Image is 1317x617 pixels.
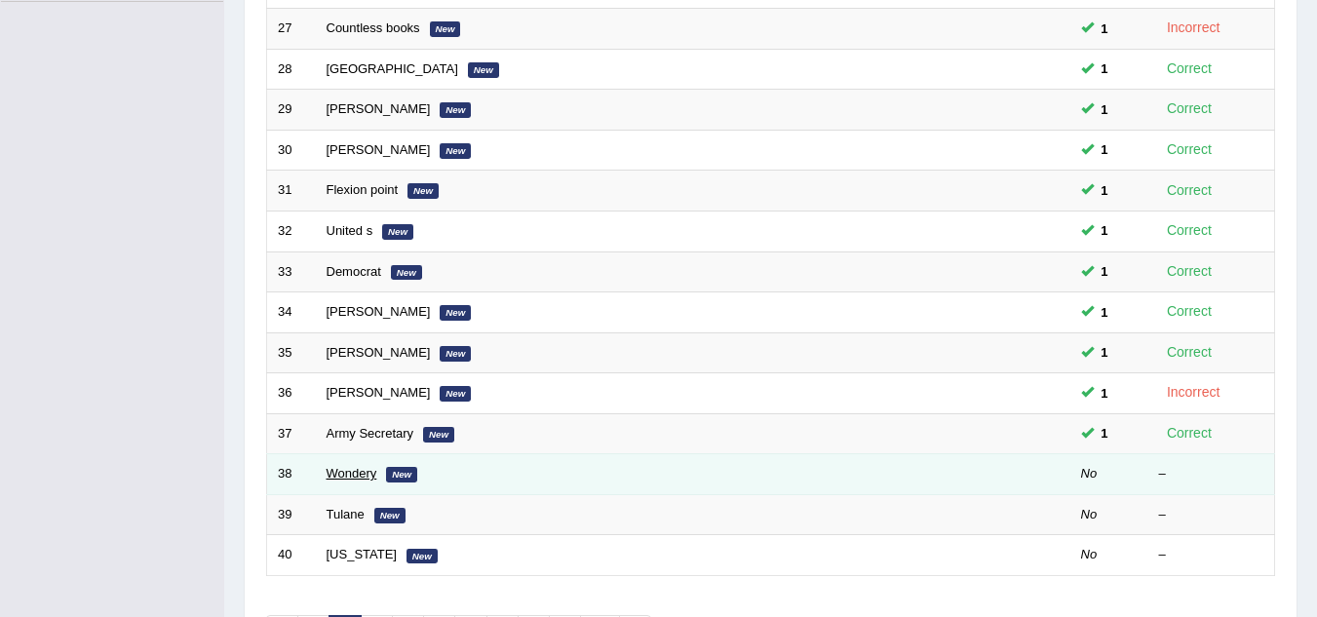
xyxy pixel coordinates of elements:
div: Correct [1159,58,1220,80]
em: New [440,102,471,118]
div: Correct [1159,97,1220,120]
em: New [440,346,471,362]
a: Tulane [327,507,365,521]
em: New [440,305,471,321]
em: New [391,265,422,281]
a: [PERSON_NAME] [327,101,431,116]
div: Correct [1159,422,1220,444]
span: You can still take this question [1094,220,1116,241]
div: Incorrect [1159,381,1228,404]
a: United s [327,223,373,238]
div: Correct [1159,179,1220,202]
td: 36 [267,373,316,414]
td: 33 [267,251,316,292]
a: [PERSON_NAME] [327,345,431,360]
td: 28 [267,49,316,90]
a: [PERSON_NAME] [327,385,431,400]
td: 35 [267,332,316,373]
div: Correct [1159,341,1220,364]
a: Wondery [327,466,377,481]
td: 39 [267,494,316,535]
a: [PERSON_NAME] [327,142,431,157]
span: You can still take this question [1094,302,1116,323]
a: Countless books [327,20,420,35]
td: 27 [267,9,316,50]
td: 34 [267,292,316,333]
span: You can still take this question [1094,261,1116,282]
div: Correct [1159,138,1220,161]
div: – [1159,506,1264,524]
div: Correct [1159,219,1220,242]
span: You can still take this question [1094,342,1116,363]
a: [GEOGRAPHIC_DATA] [327,61,458,76]
td: 38 [267,454,316,495]
td: 37 [267,413,316,454]
em: New [430,21,461,37]
em: New [468,62,499,78]
a: Democrat [327,264,381,279]
a: Army Secretary [327,426,414,441]
div: Correct [1159,300,1220,323]
td: 30 [267,130,316,171]
td: 40 [267,535,316,576]
span: You can still take this question [1094,99,1116,120]
td: 29 [267,90,316,131]
em: No [1081,507,1098,521]
span: You can still take this question [1094,139,1116,160]
em: New [407,183,439,199]
em: New [407,549,438,564]
em: New [374,508,406,523]
em: No [1081,547,1098,561]
em: New [423,427,454,443]
div: Correct [1159,260,1220,283]
span: You can still take this question [1094,58,1116,79]
a: [PERSON_NAME] [327,304,431,319]
div: – [1159,546,1264,564]
span: You can still take this question [1094,180,1116,201]
a: Flexion point [327,182,399,197]
em: New [440,143,471,159]
em: No [1081,466,1098,481]
em: New [382,224,413,240]
span: You can still take this question [1094,19,1116,39]
em: New [386,467,417,482]
div: – [1159,465,1264,483]
em: New [440,386,471,402]
div: Incorrect [1159,17,1228,39]
span: You can still take this question [1094,423,1116,443]
td: 31 [267,171,316,212]
span: You can still take this question [1094,383,1116,404]
td: 32 [267,211,316,251]
a: [US_STATE] [327,547,397,561]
